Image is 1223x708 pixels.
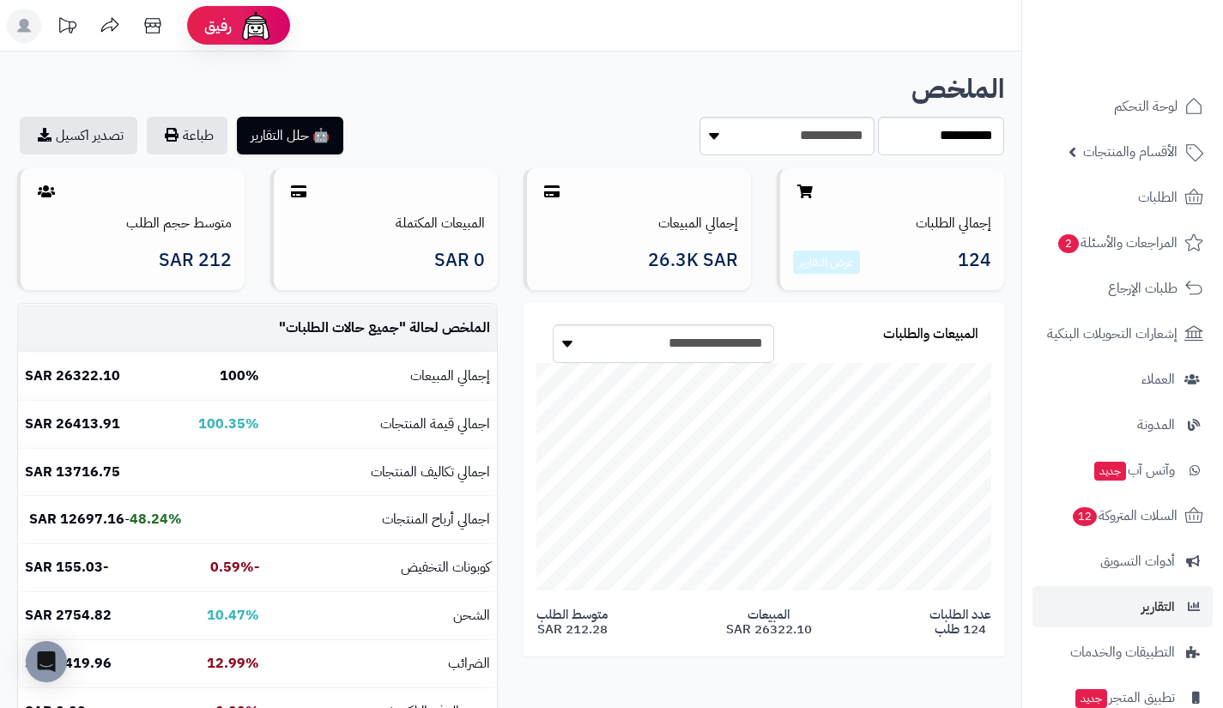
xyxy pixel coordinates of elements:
[198,414,259,434] b: 100.35%
[1106,13,1207,49] img: logo-2.png
[25,366,120,386] b: 26322.10 SAR
[25,462,120,482] b: 13716.75 SAR
[25,557,108,578] b: -155.03 SAR
[204,15,232,36] span: رفيق
[1032,177,1213,218] a: الطلبات
[658,213,738,233] a: إجمالي المبيعات
[911,69,1004,109] b: الملخص
[220,366,259,386] b: 100%
[266,401,497,448] td: اجمالي قيمة المنتجات
[396,213,485,233] a: المبيعات المكتملة
[25,653,112,674] b: 3419.96 SAR
[916,213,991,233] a: إجمالي الطلبات
[1072,506,1098,527] span: 12
[45,9,88,47] a: تحديثات المنصة
[29,509,124,529] b: 12697.16 SAR
[25,605,112,626] b: 2754.82 SAR
[210,557,259,578] b: -0.59%
[1032,541,1213,582] a: أدوات التسويق
[1047,322,1178,346] span: إشعارات التحويلات البنكية
[1032,495,1213,536] a: السلات المتروكة12
[929,608,991,636] span: عدد الطلبات 124 طلب
[883,327,978,342] h3: المبيعات والطلبات
[20,117,137,154] a: تصدير اكسيل
[1057,233,1080,254] span: 2
[1032,313,1213,354] a: إشعارات التحويلات البنكية
[1032,586,1213,627] a: التقارير
[1032,450,1213,491] a: وآتس آبجديد
[1138,185,1178,209] span: الطلبات
[266,640,497,687] td: الضرائب
[1032,359,1213,400] a: العملاء
[130,509,182,529] b: 48.24%
[266,592,497,639] td: الشحن
[266,353,497,400] td: إجمالي المبيعات
[266,544,497,591] td: كوبونات التخفيض
[799,253,854,271] a: عرض التقارير
[958,251,991,275] span: 124
[648,251,738,270] span: 26.3K SAR
[1141,367,1175,391] span: العملاء
[1057,231,1178,255] span: المراجعات والأسئلة
[1094,462,1126,481] span: جديد
[1141,595,1175,619] span: التقارير
[1070,640,1175,664] span: التطبيقات والخدمات
[26,641,67,682] div: Open Intercom Messenger
[1032,86,1213,127] a: لوحة التحكم
[1093,458,1175,482] span: وآتس آب
[237,117,343,154] button: 🤖 حلل التقارير
[18,496,189,543] td: -
[1114,94,1178,118] span: لوحة التحكم
[1032,404,1213,445] a: المدونة
[1100,549,1175,573] span: أدوات التسويق
[1083,140,1178,164] span: الأقسام والمنتجات
[536,608,608,636] span: متوسط الطلب 212.28 SAR
[1137,413,1175,437] span: المدونة
[266,449,497,496] td: اجمالي تكاليف المنتجات
[1075,689,1107,708] span: جديد
[207,605,259,626] b: 10.47%
[1032,222,1213,263] a: المراجعات والأسئلة2
[726,608,812,636] span: المبيعات 26322.10 SAR
[147,117,227,154] button: طباعة
[159,251,232,270] span: 212 SAR
[434,251,485,270] span: 0 SAR
[25,414,120,434] b: 26413.91 SAR
[126,213,232,233] a: متوسط حجم الطلب
[1071,504,1178,528] span: السلات المتروكة
[239,9,273,43] img: ai-face.png
[207,653,259,674] b: 12.99%
[266,496,497,543] td: اجمالي أرباح المنتجات
[1032,632,1213,673] a: التطبيقات والخدمات
[1108,276,1178,300] span: طلبات الإرجاع
[266,305,497,352] td: الملخص لحالة " "
[1032,268,1213,309] a: طلبات الإرجاع
[286,318,399,338] span: جميع حالات الطلبات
